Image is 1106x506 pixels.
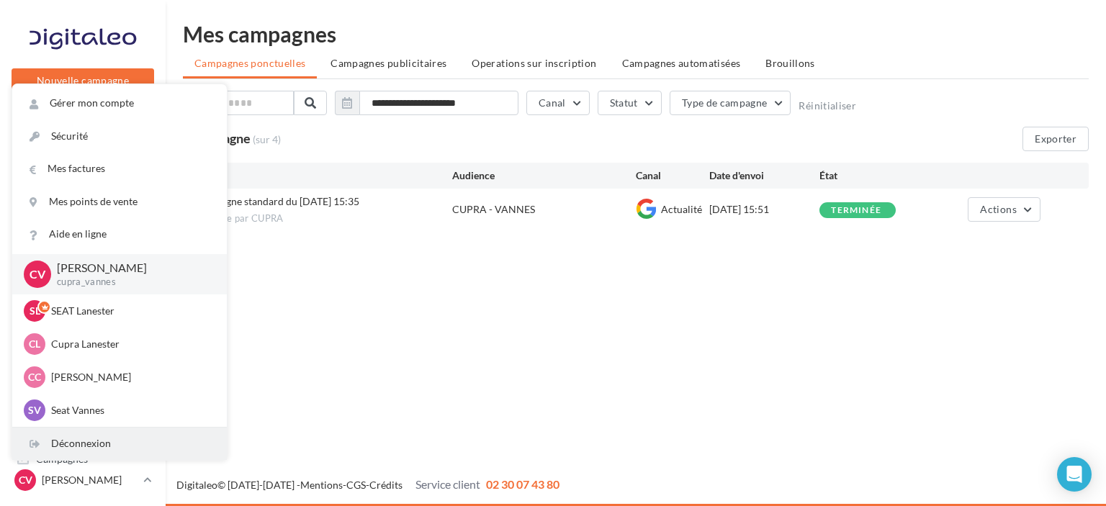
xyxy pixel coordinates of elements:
[51,403,210,417] p: Seat Vannes
[709,202,819,217] div: [DATE] 15:51
[176,479,217,491] a: Digitaleo
[472,57,596,69] span: Operations sur inscription
[765,57,815,69] span: Brouillons
[369,479,403,491] a: Crédits
[799,100,856,112] button: Réinitialiser
[12,87,227,119] a: Gérer mon compte
[36,449,148,480] span: Campagnes DataOnDemand
[9,443,157,486] a: Campagnes DataOnDemand
[300,479,343,491] a: Mentions
[176,479,559,491] span: © [DATE]-[DATE] - - -
[51,370,210,384] p: [PERSON_NAME]
[28,370,41,384] span: CC
[9,144,157,174] a: Opérations
[486,477,559,491] span: 02 30 07 43 80
[12,68,154,93] button: Nouvelle campagne
[51,337,210,351] p: Cupra Lanester
[9,395,157,438] a: PLV et print personnalisable
[598,91,662,115] button: Statut
[12,466,154,494] a: CV [PERSON_NAME]
[9,217,157,247] a: Visibilité en ligne
[30,304,40,318] span: SL
[194,195,359,207] span: Campagne standard du 20-09-2024 15:35
[19,473,32,487] span: CV
[636,168,709,183] div: Canal
[28,403,41,417] span: SV
[709,168,819,183] div: Date d'envoi
[819,168,930,183] div: État
[183,23,1089,45] div: Mes campagnes
[831,206,881,215] div: terminée
[57,276,204,289] p: cupra_vannes
[12,186,227,218] a: Mes points de vente
[9,288,157,318] a: Contacts
[12,218,227,250] a: Aide en ligne
[968,197,1040,222] button: Actions
[980,203,1016,215] span: Actions
[661,203,702,215] span: Actualité
[42,473,138,487] p: [PERSON_NAME]
[526,91,590,115] button: Canal
[9,179,157,210] a: Boîte de réception1
[12,428,227,460] div: Déconnexion
[51,304,210,318] p: SEAT Lanester
[253,132,281,147] span: (sur 4)
[670,91,791,115] button: Type de campagne
[9,253,157,283] a: Campagnes
[452,202,535,217] div: CUPRA - VANNES
[331,57,446,69] span: Campagnes publicitaires
[452,168,636,183] div: Audience
[622,57,741,69] span: Campagnes automatisées
[9,108,151,138] button: Notifications 3
[12,120,227,153] a: Sécurité
[1022,127,1089,151] button: Exporter
[346,479,366,491] a: CGS
[194,212,452,225] span: Envoyée par CUPRA
[57,260,204,276] p: [PERSON_NAME]
[415,477,480,491] span: Service client
[9,360,157,390] a: Calendrier
[29,337,40,351] span: CL
[1057,457,1092,492] div: Open Intercom Messenger
[9,324,157,354] a: Médiathèque
[194,168,452,183] div: Nom
[30,266,45,282] span: CV
[12,153,227,185] a: Mes factures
